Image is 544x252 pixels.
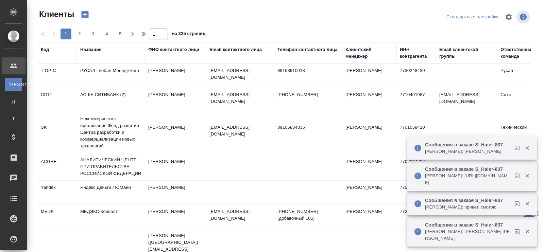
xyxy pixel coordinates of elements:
span: Д [8,98,19,105]
td: Яндекс Деньги / ЮМани [77,181,145,204]
p: [PHONE_NUMBER] (добавочный 105) [277,208,339,222]
td: РУСАЛ Глобал Менеджмент [77,64,145,88]
td: [PERSON_NAME] [342,205,396,229]
p: [EMAIL_ADDRESS][DOMAIN_NAME] [209,208,271,222]
td: [PERSON_NAME] [145,64,206,88]
p: [EMAIL_ADDRESS][DOMAIN_NAME] [209,124,271,138]
td: 7708244720 [396,155,436,179]
button: 4 [101,29,112,39]
p: [PERSON_NAME]: [PERSON_NAME] [PERSON_NAME] [425,228,510,242]
td: [EMAIL_ADDRESS][DOMAIN_NAME] [436,88,497,112]
span: Посмотреть информацию [517,11,531,23]
td: 7701058410 [396,121,436,144]
td: АО КБ СИТИБАНК (2) [77,88,145,112]
td: МЕДЭКС-Консалт [77,205,145,229]
span: Клиенты [37,9,74,20]
button: Закрыть [520,229,534,235]
button: 2 [74,29,85,39]
td: АНАЛИТИЧЕСКИЙ ЦЕНТР ПРИ ПРАВИТЕЛЬСТВЕ РОССИЙСКОЙ ФЕДЕРАЦИИ [77,153,145,180]
td: [PERSON_NAME] [145,181,206,204]
a: Т [5,112,22,125]
td: [PERSON_NAME] [145,88,206,112]
div: Телефон контактного лица [277,46,338,53]
td: 7723529656 [396,205,436,229]
button: Открыть в новой вкладке [510,169,527,185]
span: Настроить таблицу [500,9,517,25]
td: Некоммерческая организация Фонд развития Центра разработки и коммерциализации новых технологий [77,112,145,153]
td: T-OP-C [37,64,77,88]
div: ФИО контактного лица [148,46,199,53]
td: [PERSON_NAME] [145,155,206,179]
p: Сообщения в заказе S_Haier-837 [425,141,510,148]
td: 7730248430 [396,64,436,88]
td: [PERSON_NAME] [342,181,396,204]
div: split button [445,12,500,22]
td: [PERSON_NAME] [342,88,396,112]
td: ACGRF [37,155,77,179]
div: Клиентский менеджер [345,46,393,60]
a: Д [5,95,22,108]
span: из 325 страниц [172,30,205,39]
p: [PHONE_NUMBER] [277,91,339,98]
button: Открыть в новой вкладке [510,197,527,213]
p: Сообщения в заказе S_Haier-837 [425,197,510,204]
div: Email контактного лица [209,46,262,53]
p: [PERSON_NAME]: [PERSON_NAME] [425,148,510,155]
td: 7710401987 [396,88,436,112]
td: Yandex [37,181,77,204]
a: [PERSON_NAME] [5,78,22,91]
span: 4 [101,31,112,37]
td: [PERSON_NAME] [145,205,206,229]
button: Открыть в новой вкладке [510,225,527,241]
td: CITI2 [37,88,77,112]
p: [PERSON_NAME]: [URL][DOMAIN_NAME] [425,173,510,186]
span: 5 [115,31,126,37]
td: MEDK [37,205,77,229]
button: Открыть в новой вкладке [510,141,527,158]
p: 89105834335 [277,124,339,131]
p: Сообщения в заказе S_Haier-837 [425,221,510,228]
button: Закрыть [520,201,534,207]
p: Сообщения в заказе S_Haier-837 [425,166,510,173]
td: [PERSON_NAME] [342,64,396,88]
p: [EMAIL_ADDRESS][DOMAIN_NAME] [209,67,271,81]
p: [PERSON_NAME]: привет, смотрю [425,204,510,211]
button: Закрыть [520,145,534,151]
td: 7750005725 [396,181,436,204]
button: 5 [115,29,126,39]
span: Т [8,115,19,122]
p: [EMAIL_ADDRESS][DOMAIN_NAME] [209,91,271,105]
span: [PERSON_NAME] [8,81,19,88]
button: Создать [77,9,93,20]
span: 3 [88,31,99,37]
div: Название [80,46,101,53]
td: [PERSON_NAME] [145,121,206,144]
div: Код [41,46,49,53]
td: [PERSON_NAME] [342,121,396,144]
td: [PERSON_NAME] [342,155,396,179]
p: 89163910013 [277,67,339,74]
button: 3 [88,29,99,39]
span: 2 [74,31,85,37]
div: Email клиентской группы [439,46,494,60]
div: ИНН контрагента [400,46,432,60]
button: Закрыть [520,173,534,179]
td: SK [37,121,77,144]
